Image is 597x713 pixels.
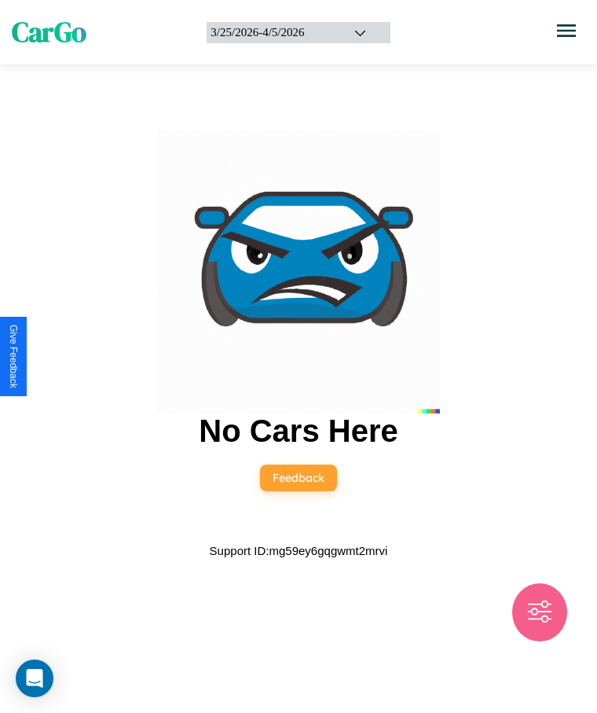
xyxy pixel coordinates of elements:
span: CarGo [12,13,86,51]
h2: No Cars Here [199,413,397,449]
div: Open Intercom Messenger [16,660,53,697]
p: Support ID: mg59ey6gqgwmt2mrvi [210,540,388,561]
button: Feedback [260,465,337,491]
div: Give Feedback [8,325,19,388]
div: 3 / 25 / 2026 - 4 / 5 / 2026 [211,26,333,39]
img: car [157,130,440,413]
